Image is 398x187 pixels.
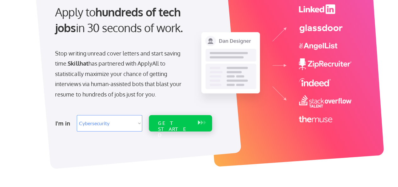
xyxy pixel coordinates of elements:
[68,60,88,67] strong: Skillhat
[55,5,183,35] strong: hundreds of tech jobs
[55,48,184,99] div: Stop writing unread cover letters and start saving time. has partnered with ApplyAll to statistic...
[158,120,191,138] div: GET STARTED
[55,118,73,128] div: I'm in
[55,4,210,36] div: Apply to in 30 seconds of work.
